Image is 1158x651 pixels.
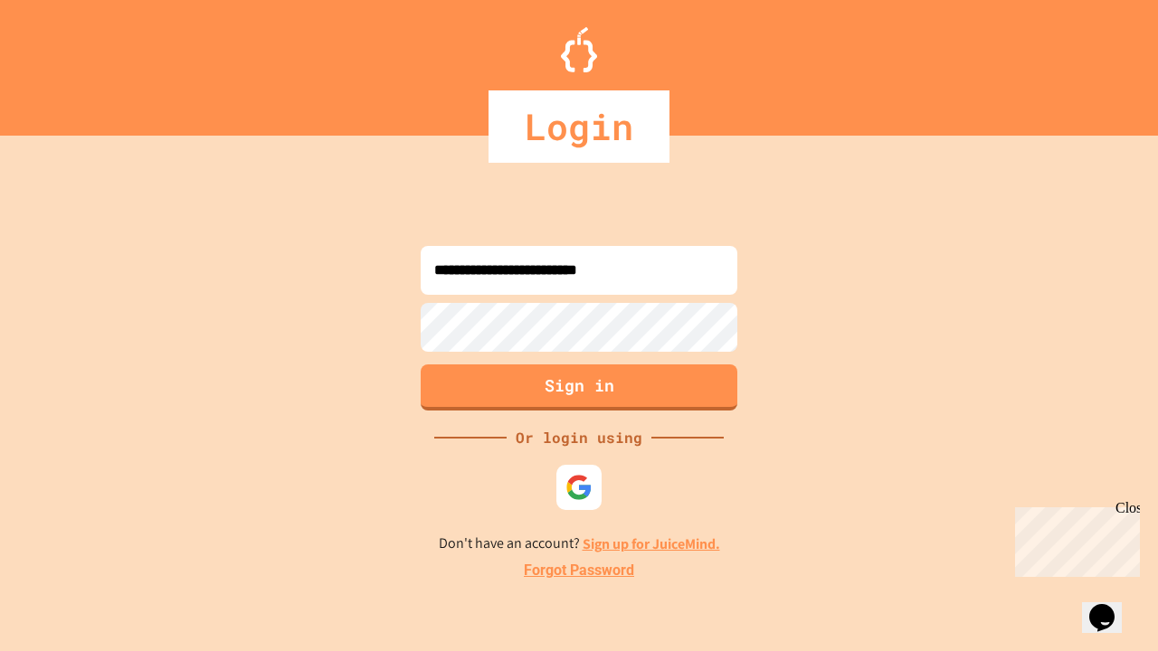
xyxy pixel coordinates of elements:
div: Or login using [507,427,651,448]
div: Login [489,90,669,163]
iframe: chat widget [1082,579,1140,633]
button: Sign in [421,364,737,410]
img: google-icon.svg [565,474,593,501]
a: Forgot Password [524,560,634,581]
p: Don't have an account? [439,533,720,555]
iframe: chat widget [1008,500,1140,577]
div: Chat with us now!Close [7,7,125,115]
img: Logo.svg [561,27,597,72]
a: Sign up for JuiceMind. [583,534,720,553]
